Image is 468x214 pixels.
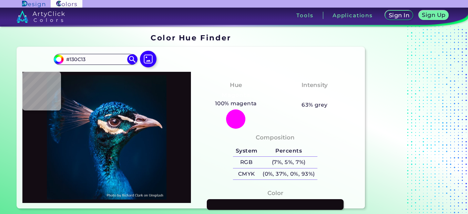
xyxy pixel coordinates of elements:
h5: Percents [260,145,317,157]
img: logo_artyclick_colors_white.svg [17,10,65,23]
h5: (0%, 37%, 0%, 93%) [260,168,317,180]
h5: RGB [233,157,260,168]
h4: Hue [230,80,242,90]
img: img_pavlin.jpg [26,75,187,200]
a: Sign Up [418,10,450,20]
h3: Pastel [302,91,328,99]
h3: Tools [296,13,313,18]
a: Sign In [384,10,414,20]
h3: Applications [333,13,373,18]
h4: Composition [256,133,295,143]
h4: Intensity [302,80,328,90]
img: icon search [127,54,138,65]
h5: CMYK [233,168,260,180]
h5: Sign Up [421,12,446,18]
h4: Color [267,188,283,198]
iframe: Advertisement [368,31,454,211]
h3: Magenta [218,91,253,99]
h1: Color Hue Finder [151,32,231,43]
h5: (7%, 5%, 7%) [260,157,317,168]
input: type color.. [63,55,128,64]
img: ArtyClick Design logo [22,1,45,7]
img: icon picture [140,51,156,67]
h5: System [233,145,260,157]
h5: 63% grey [302,100,328,109]
h5: Sign In [388,12,410,18]
h5: 100% magenta [212,99,259,108]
